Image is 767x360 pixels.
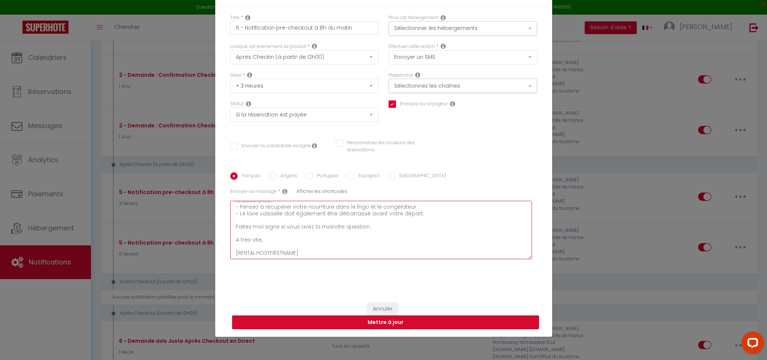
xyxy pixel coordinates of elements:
[245,15,250,21] i: Title
[230,14,240,21] label: Titre
[396,100,448,109] label: Envoyez au voyageur
[230,100,244,108] label: Statut
[312,143,317,149] i: Envoyer au prestataire si il est assigné
[389,79,537,93] button: Sélectionnez les chaînes
[354,172,380,181] label: Espagnol
[389,43,435,50] label: Effectuer cette action
[441,43,446,49] i: Action Type
[389,21,537,36] button: Sélectionner les hébergements
[450,101,455,107] i: Send to guest
[396,172,446,181] label: [GEOGRAPHIC_DATA]
[282,188,287,194] i: Sms
[441,15,446,21] i: This Rental
[277,172,297,181] label: Anglais
[367,303,398,315] button: Annuler
[232,315,539,330] button: Mettre à jour
[247,72,252,78] i: Action Time
[246,101,251,107] i: Booking status
[389,72,413,79] label: Plateforme
[313,172,338,181] label: Portugais
[230,72,241,79] label: Délai
[296,188,347,194] span: Afficher les shortcodes
[736,329,767,360] iframe: LiveChat chat widget
[238,172,261,181] label: Français
[389,14,438,21] label: Pour cet hébergement
[312,43,317,49] i: Event Occur
[230,43,306,50] label: Lorsque cet événement se produit
[415,72,420,78] i: Action Channel
[230,188,277,195] label: Envoyer ce message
